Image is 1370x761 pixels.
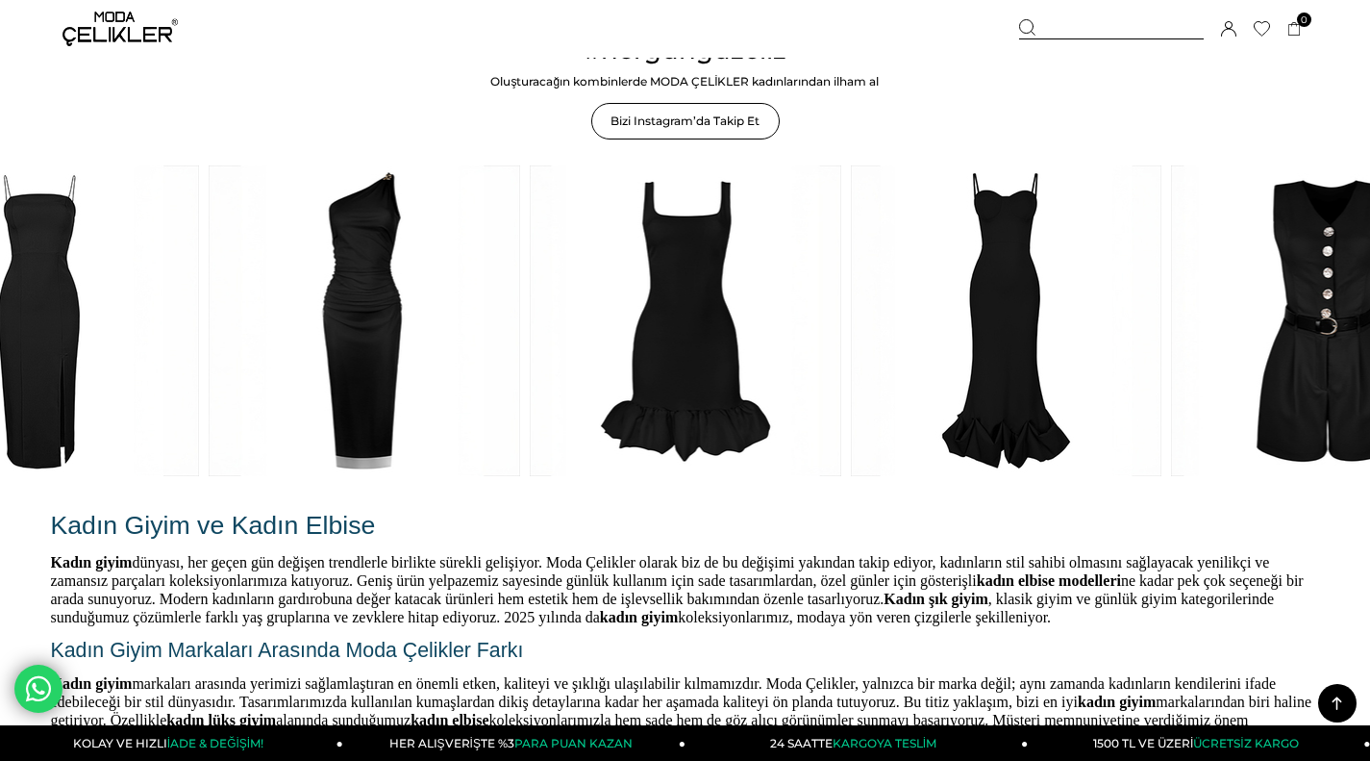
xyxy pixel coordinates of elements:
b: kadın elbise modelleri [977,572,1121,589]
span: Kadın Giyim Markaları Arasında Moda Çelikler Farkı [51,639,524,662]
span: Kadın giyim [51,554,133,571]
a: 24 SAATTEKARGOYA TESLİM [685,725,1028,761]
span: 0 [1297,13,1311,27]
b: kadın giyim [600,609,678,625]
b: kadın lüks giyim [166,712,276,728]
span: Kadın giyim [51,675,133,692]
span: PARA PUAN KAZAN [514,736,633,750]
b: kadın elbise [411,712,488,728]
img: logo [62,12,178,46]
span: ÜCRETSİZ KARGO [1193,736,1298,750]
a: Bizi Instagram’da Takip Et [591,103,780,140]
a: KOLAY VE HIZLIİADE & DEĞİŞİM! [1,725,343,761]
span: İADE & DEĞİŞİM! [167,736,263,750]
a: 1500 TL VE ÜZERİÜCRETSİZ KARGO [1028,725,1370,761]
span: markaları arasında yerimizi sağlamlaştıran en önemli etken, kaliteyi ve şıklığı ulaşılabilir kılm... [51,675,1312,747]
a: HER ALIŞVERİŞTE %3PARA PUAN KAZAN [343,725,685,761]
b: kadın giyim [1078,694,1156,710]
b: Kadın şık giyim [884,591,987,607]
a: 0 [1287,22,1302,37]
span: Kadın Giyim ve Kadın Elbise [51,511,376,540]
span: dünyası, her geçen gün değişen trendlerle birlikte sürekli gelişiyor. Moda Çelikler olarak biz de... [51,554,1304,625]
span: KARGOYA TESLİM [833,736,936,750]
